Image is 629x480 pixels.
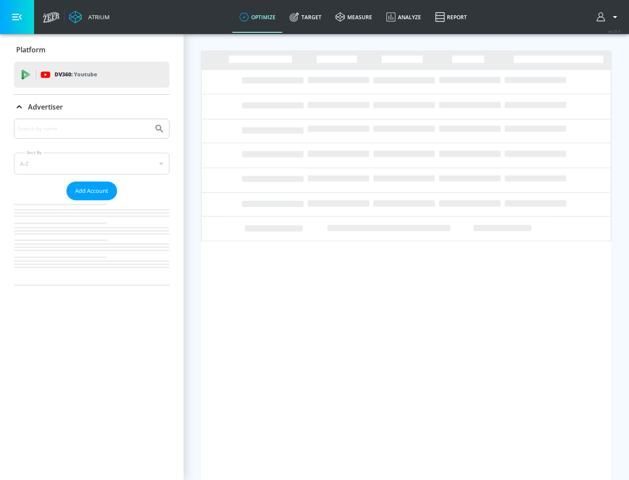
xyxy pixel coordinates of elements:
input: Search by name [17,123,150,134]
p: DV360: [55,70,97,79]
div: Advertiser [14,95,169,119]
span: v 4.25.4 [608,29,620,34]
a: optimize [232,1,283,33]
div: A-Z [14,153,169,175]
div: Atrium [85,13,110,21]
label: Sort By [25,150,44,155]
a: Atrium [69,10,110,24]
div: Platform [14,38,169,62]
a: Analyze [379,1,428,33]
p: Advertiser [28,102,63,112]
div: DV360: Youtube [14,62,169,88]
a: Report [428,1,474,33]
a: measure [328,1,379,33]
p: Youtube [74,70,97,79]
a: Target [283,1,328,33]
p: Platform [16,45,45,55]
nav: list of Advertiser [14,200,169,285]
div: Advertiser [14,119,169,285]
span: Add Account [75,186,108,196]
button: Add Account [66,182,117,200]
